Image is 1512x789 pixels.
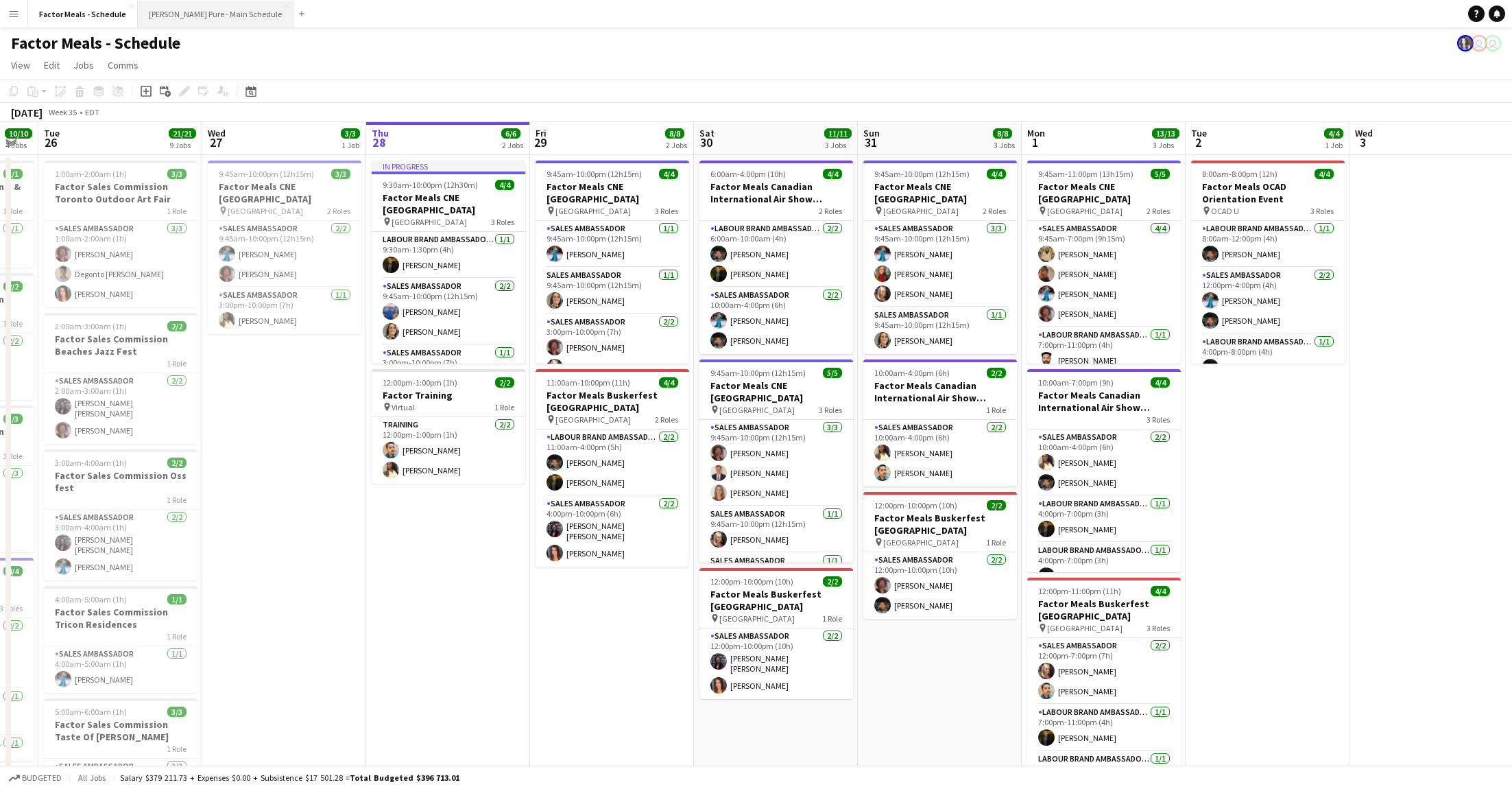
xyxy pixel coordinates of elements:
span: 2 Roles [983,206,1006,216]
div: EDT [85,107,99,117]
a: Edit [38,56,65,74]
span: 3 [1353,134,1373,150]
app-card-role: Sales Ambassador2/210:00am-4:00pm (6h)[PERSON_NAME][PERSON_NAME] [863,420,1017,486]
app-job-card: 1:00am-2:00am (1h)3/3Factor Sales Commission Toronto Outdoor Art Fair1 RoleSales Ambassador3/31:0... [44,161,197,307]
span: 9:30am-10:00pm (12h30m) [383,180,478,190]
span: 2 [1189,134,1207,150]
span: 2/2 [823,576,842,587]
app-user-avatar: Ashleigh Rains [1457,35,1474,51]
app-job-card: 12:00pm-10:00pm (10h)2/2Factor Meals Buskerfest [GEOGRAPHIC_DATA] [GEOGRAPHIC_DATA]1 RoleSales Am... [699,568,853,699]
span: Wed [208,127,226,139]
span: Edit [44,59,60,71]
div: 3 Jobs [825,140,851,150]
span: 4/4 [659,377,678,388]
app-card-role: Sales Ambassador2/23:00pm-10:00pm (7h)[PERSON_NAME][PERSON_NAME] [536,314,689,381]
span: [GEOGRAPHIC_DATA] [719,613,795,624]
span: View [11,59,30,71]
app-card-role: Labour Brand Ambassadors1/14:00pm-7:00pm (3h)[PERSON_NAME] [1027,543,1181,589]
span: 9:45am-11:00pm (13h15m) [1038,169,1133,179]
app-card-role: Labour Brand Ambassadors1/18:00am-12:00pm (4h)[PERSON_NAME] [1191,221,1345,268]
h3: Factor Sales Commission Taste Of [PERSON_NAME] [44,718,197,743]
app-job-card: 6:00am-4:00pm (10h)4/4Factor Meals Canadian International Air Show [GEOGRAPHIC_DATA]2 RolesLabour... [699,161,853,354]
div: 12:00pm-10:00pm (10h)2/2Factor Meals Buskerfest [GEOGRAPHIC_DATA] [GEOGRAPHIC_DATA]1 RoleSales Am... [863,492,1017,619]
span: 1 Role [167,206,187,216]
h3: Factor Meals Buskerfest [GEOGRAPHIC_DATA] [699,588,853,613]
div: 4 Jobs [5,140,32,150]
app-job-card: 10:00am-7:00pm (9h)4/4Factor Meals Canadian International Air Show [GEOGRAPHIC_DATA]3 RolesSales ... [1027,369,1181,572]
div: 8:00am-8:00pm (12h)4/4Factor Meals OCAD Orientation Event OCAD U3 RolesLabour Brand Ambassadors1/... [1191,161,1345,364]
span: 30 [697,134,715,150]
span: Sun [863,127,880,139]
div: 9:45am-11:00pm (13h15m)5/5Factor Meals CNE [GEOGRAPHIC_DATA] [GEOGRAPHIC_DATA]2 RolesSales Ambass... [1027,161,1181,364]
span: 2 Roles [327,206,350,216]
span: Wed [1355,127,1373,139]
app-card-role: Labour Brand Ambassadors1/17:00pm-11:00pm (4h)[PERSON_NAME] [1027,705,1181,751]
span: [GEOGRAPHIC_DATA] [228,206,303,216]
app-user-avatar: Tifany Scifo [1485,35,1501,51]
span: OCAD U [1211,206,1239,216]
span: 2/2 [167,458,187,468]
span: Sat [699,127,715,139]
span: 9:45am-10:00pm (12h15m) [547,169,642,179]
span: 8:00am-8:00pm (12h) [1202,169,1277,179]
span: 12:00pm-1:00pm (1h) [383,377,457,388]
span: 6:00am-4:00pm (10h) [710,169,786,179]
span: 13/13 [1152,128,1179,139]
h3: Factor Meals Buskerfest [GEOGRAPHIC_DATA] [1027,598,1181,622]
span: 26 [42,134,60,150]
app-card-role: Labour Brand Ambassadors2/211:00am-4:00pm (5h)[PERSON_NAME][PERSON_NAME] [536,429,689,496]
div: 3 Jobs [994,140,1015,150]
div: 12:00pm-1:00pm (1h)2/2Factor Training Virtual1 RoleTraining2/212:00pm-1:00pm (1h)[PERSON_NAME][PE... [372,369,525,484]
app-card-role: Sales Ambassador3/31:00am-2:00am (1h)[PERSON_NAME]Degonto [PERSON_NAME][PERSON_NAME] [44,221,197,307]
span: [GEOGRAPHIC_DATA] [1047,623,1123,633]
span: 1 Role [986,405,1006,415]
span: 5/5 [823,368,842,378]
span: 1 Role [494,402,514,412]
span: 10:00am-7:00pm (9h) [1038,377,1114,388]
app-job-card: 9:45am-10:00pm (12h15m)4/4Factor Meals CNE [GEOGRAPHIC_DATA] [GEOGRAPHIC_DATA]3 RolesSales Ambass... [536,161,689,364]
span: Mon [1027,127,1045,139]
app-card-role: Labour Brand Ambassadors1/14:00pm-7:00pm (3h)[PERSON_NAME] [1027,496,1181,543]
span: 11/11 [824,128,852,139]
h3: Factor Meals CNE [GEOGRAPHIC_DATA] [372,191,525,216]
span: 3:00am-4:00am (1h) [55,458,127,468]
span: Thu [372,127,389,139]
span: 2/2 [3,281,23,292]
span: Fri [536,127,547,139]
h3: Factor Meals CNE [GEOGRAPHIC_DATA] [863,180,1017,205]
app-card-role: Sales Ambassador1/13:00pm-10:00pm (7h)[PERSON_NAME] [208,287,361,334]
span: 1 Role [3,206,23,216]
span: 5:00am-6:00am (1h) [55,707,127,717]
span: All jobs [75,773,108,783]
app-job-card: 10:00am-4:00pm (6h)2/2Factor Meals Canadian International Air Show [GEOGRAPHIC_DATA]1 RoleSales A... [863,360,1017,486]
div: 11:00am-10:00pm (11h)4/4Factor Meals Buskerfest [GEOGRAPHIC_DATA] [GEOGRAPHIC_DATA]2 RolesLabour ... [536,369,689,567]
span: 1 Role [822,613,842,624]
app-job-card: 4:00am-5:00am (1h)1/1Factor Sales Commission Tricon Residences1 RoleSales Ambassador1/14:00am-5:0... [44,586,197,693]
span: 9:45am-10:00pm (12h15m) [874,169,970,179]
span: Total Budgeted $396 713.01 [350,773,459,783]
app-card-role: Sales Ambassador1/14:00am-5:00am (1h)[PERSON_NAME] [44,646,197,693]
span: 2/2 [167,321,187,331]
span: 5/5 [1151,169,1170,179]
app-card-role: Sales Ambassador2/212:00pm-4:00pm (4h)[PERSON_NAME][PERSON_NAME] [1191,268,1345,334]
h3: Factor Meals CNE [GEOGRAPHIC_DATA] [699,379,853,404]
span: 8/8 [993,128,1012,139]
app-card-role: Labour Brand Ambassadors1/17:00pm-11:00pm (4h)[PERSON_NAME] [1027,327,1181,374]
span: 1 Role [3,318,23,329]
h3: Factor Meals CNE [GEOGRAPHIC_DATA] [208,180,361,205]
span: 2 Roles [819,206,842,216]
app-job-card: 3:00am-4:00am (1h)2/2Factor Sales Commission Oss fest1 RoleSales Ambassador2/23:00am-4:00am (1h)[... [44,449,197,580]
div: 9 Jobs [169,140,195,150]
span: 9:45am-10:00pm (12h15m) [219,169,314,179]
span: 4/4 [1324,128,1343,139]
span: 29 [533,134,547,150]
app-card-role: Sales Ambassador1/13:00pm-10:00pm (7h) [372,345,525,392]
app-card-role: Sales Ambassador3/39:45am-10:00pm (12h15m)[PERSON_NAME][PERSON_NAME][PERSON_NAME] [863,221,1017,307]
h3: Factor Meals Buskerfest [GEOGRAPHIC_DATA] [863,512,1017,537]
span: [GEOGRAPHIC_DATA] [883,206,959,216]
span: 3/3 [3,414,23,424]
